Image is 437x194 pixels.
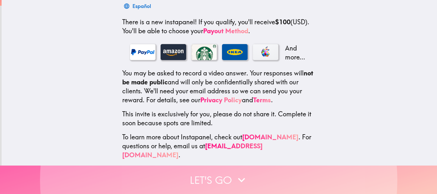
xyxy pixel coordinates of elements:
a: Payout Method [203,27,248,35]
p: And more... [283,44,309,62]
p: This invite is exclusively for you, please do not share it. Complete it soon because spots are li... [122,110,317,128]
p: To learn more about Instapanel, check out . For questions or help, email us at . [122,133,317,159]
a: Privacy Policy [200,96,242,104]
div: Español [132,2,151,11]
a: [EMAIL_ADDRESS][DOMAIN_NAME] [122,142,263,159]
a: Terms [253,96,271,104]
b: $100 [275,18,290,26]
p: If you qualify, you'll receive (USD) . You'll be able to choose your . [122,18,317,35]
b: not be made public [122,69,313,86]
p: You may be asked to record a video answer. Your responses will and will only be confidentially sh... [122,69,317,105]
span: There is a new instapanel! [122,18,197,26]
a: [DOMAIN_NAME] [242,133,298,141]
